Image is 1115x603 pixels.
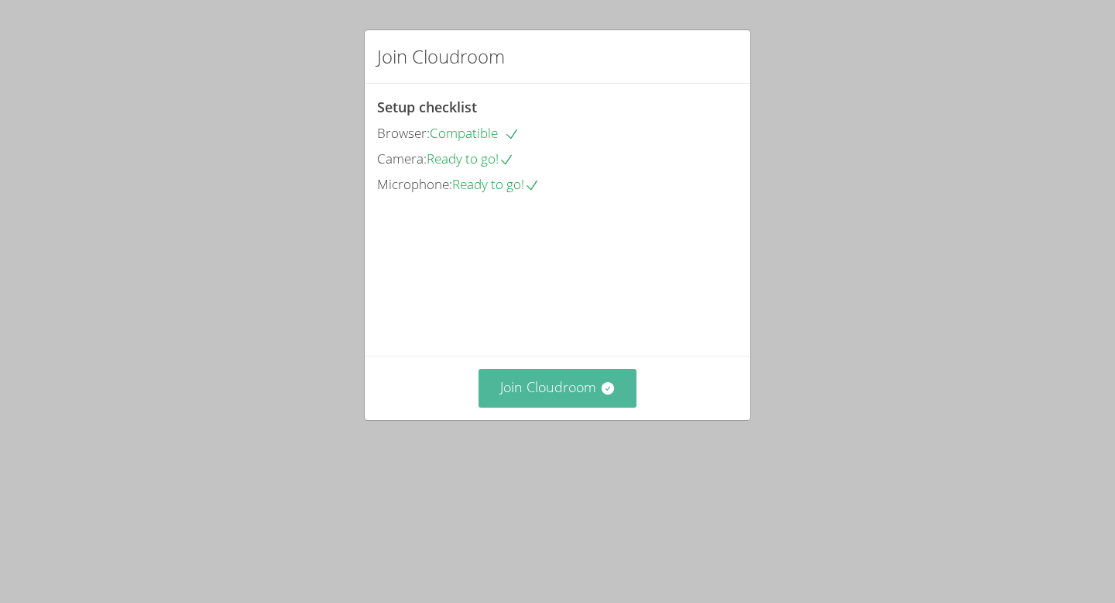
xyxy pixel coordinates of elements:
span: Microphone: [377,175,452,193]
h2: Join Cloudroom [377,43,505,71]
button: Join Cloudroom [479,369,637,407]
span: Browser: [377,124,430,142]
span: Compatible [430,124,520,142]
span: Camera: [377,150,427,167]
span: Ready to go! [452,175,540,193]
span: Ready to go! [427,150,514,167]
span: Setup checklist [377,98,477,116]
